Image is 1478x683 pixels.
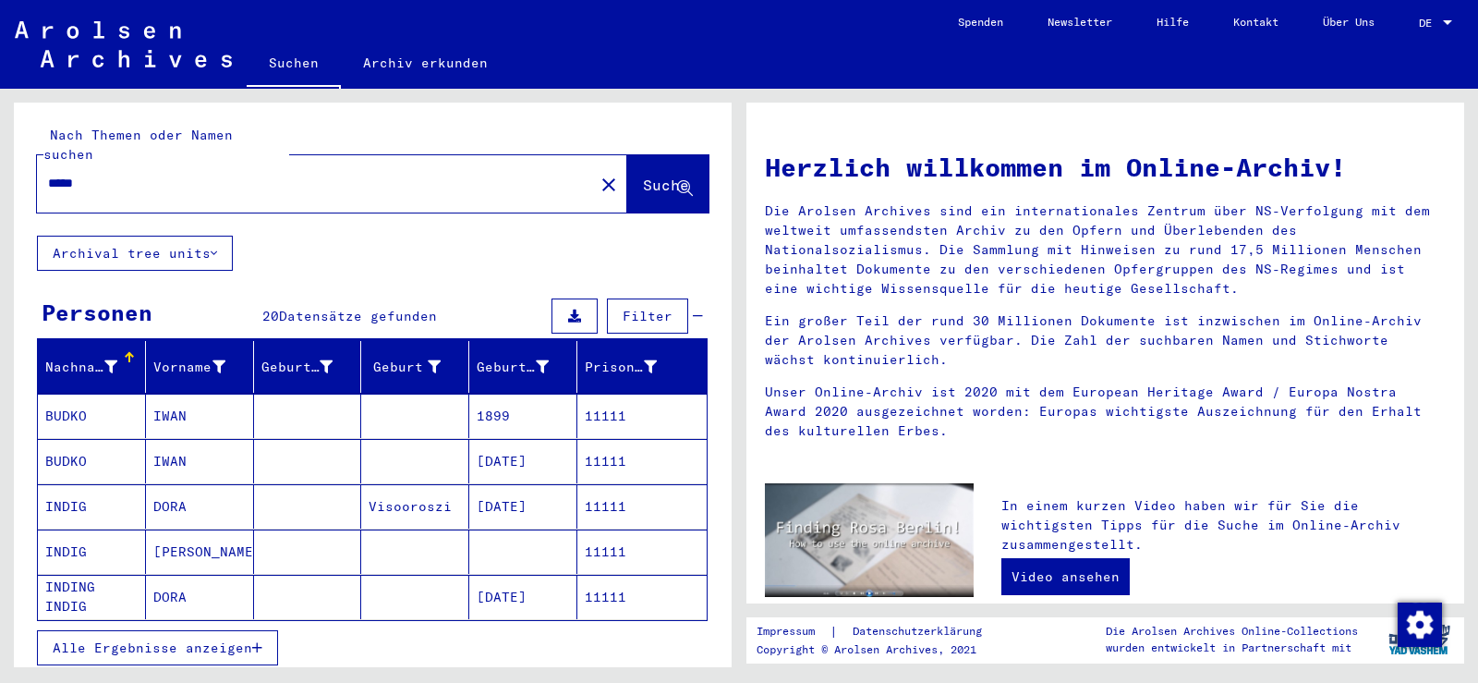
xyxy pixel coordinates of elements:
span: 20 [262,308,279,324]
mat-cell: BUDKO [38,394,146,438]
div: Personen [42,296,152,329]
img: yv_logo.png [1385,616,1454,663]
mat-cell: 1899 [469,394,577,438]
mat-header-cell: Vorname [146,341,254,393]
mat-cell: INDIG [38,530,146,574]
img: Zustimmung ändern [1398,603,1442,647]
div: | [757,622,1004,641]
p: In einem kurzen Video haben wir für Sie die wichtigsten Tipps für die Suche im Online-Archiv zusa... [1001,496,1446,555]
p: Ein großer Teil der rund 30 Millionen Dokumente ist inzwischen im Online-Archiv der Arolsen Archi... [765,311,1446,370]
span: DE [1419,17,1439,30]
mat-header-cell: Prisoner # [577,341,707,393]
div: Prisoner # [585,358,657,377]
mat-cell: INDING INDIG [38,575,146,619]
div: Geburtsdatum [477,352,576,382]
mat-header-cell: Nachname [38,341,146,393]
a: Datenschutzerklärung [838,622,1004,641]
mat-cell: DORA [146,484,254,529]
div: Geburtsname [261,352,361,382]
mat-header-cell: Geburt‏ [361,341,469,393]
a: Suchen [247,41,341,89]
div: Vorname [153,358,225,377]
span: Datensätze gefunden [279,308,437,324]
mat-cell: 11111 [577,394,707,438]
mat-cell: INDIG [38,484,146,529]
a: Archiv erkunden [341,41,510,85]
div: Zustimmung ändern [1397,602,1441,646]
p: Die Arolsen Archives Online-Collections [1106,623,1358,640]
span: Suche [643,176,689,194]
mat-cell: 11111 [577,575,707,619]
button: Archival tree units [37,236,233,271]
h1: Herzlich willkommen im Online-Archiv! [765,148,1446,187]
mat-cell: BUDKO [38,439,146,483]
a: Impressum [757,622,830,641]
mat-cell: IWAN [146,439,254,483]
button: Alle Ergebnisse anzeigen [37,630,278,665]
mat-header-cell: Geburtsname [254,341,362,393]
div: Geburt‏ [369,358,441,377]
mat-cell: [PERSON_NAME] [146,530,254,574]
mat-cell: Visooroszi [361,484,469,529]
span: Filter [623,308,672,324]
mat-cell: [DATE] [469,575,577,619]
div: Vorname [153,352,253,382]
p: Die Arolsen Archives sind ein internationales Zentrum über NS-Verfolgung mit dem weltweit umfasse... [765,201,1446,299]
div: Geburt‏ [369,352,468,382]
mat-cell: DORA [146,575,254,619]
div: Geburtsname [261,358,333,377]
mat-label: Nach Themen oder Namen suchen [43,127,233,163]
mat-header-cell: Geburtsdatum [469,341,577,393]
p: Copyright © Arolsen Archives, 2021 [757,641,1004,658]
mat-cell: 11111 [577,484,707,529]
button: Suche [627,155,709,213]
mat-cell: [DATE] [469,439,577,483]
mat-cell: IWAN [146,394,254,438]
p: Unser Online-Archiv ist 2020 mit dem European Heritage Award / Europa Nostra Award 2020 ausgezeic... [765,383,1446,441]
div: Geburtsdatum [477,358,549,377]
mat-cell: 11111 [577,439,707,483]
div: Nachname [45,352,145,382]
button: Filter [607,299,688,334]
span: Alle Ergebnisse anzeigen [53,640,252,656]
mat-cell: [DATE] [469,484,577,529]
p: wurden entwickelt in Partnerschaft mit [1106,640,1358,656]
img: video.jpg [765,483,974,597]
mat-cell: 11111 [577,530,707,574]
img: Arolsen_neg.svg [15,21,232,67]
a: Video ansehen [1001,558,1130,595]
mat-icon: close [598,174,620,196]
button: Clear [590,165,627,202]
div: Nachname [45,358,117,377]
div: Prisoner # [585,352,684,382]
